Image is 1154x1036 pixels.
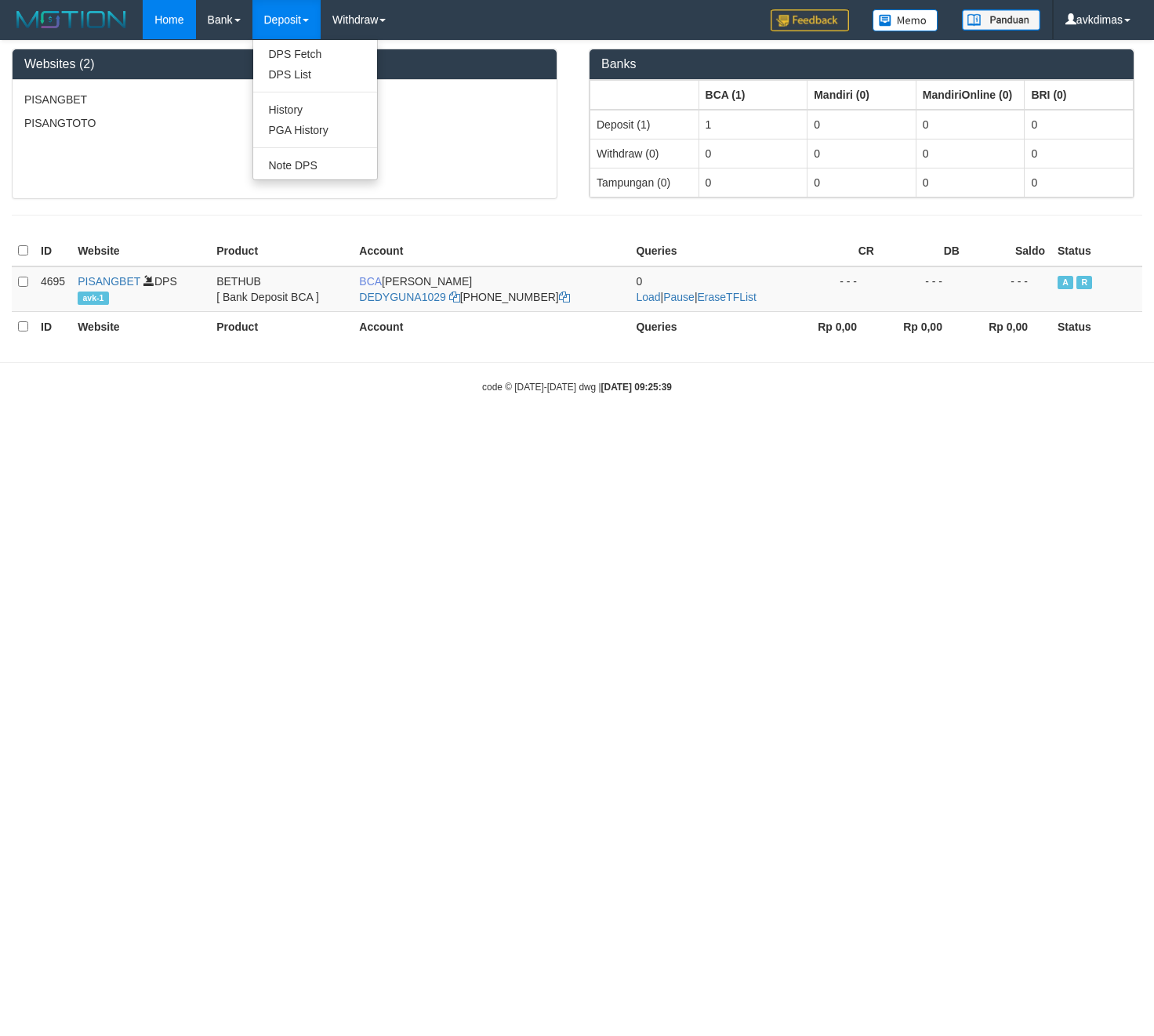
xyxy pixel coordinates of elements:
td: BETHUB [ Bank Deposit BCA ] [210,266,353,312]
td: 0 [807,139,916,168]
th: Group: activate to sort column ascending [807,80,916,110]
td: - - - [795,266,880,312]
td: Tampungan (0) [590,168,699,197]
td: - - - [880,266,966,312]
th: Product [210,236,353,266]
a: DPS List [253,64,377,85]
th: Group: activate to sort column ascending [916,80,1025,110]
td: 0 [1025,139,1134,168]
td: 0 [1025,110,1134,139]
th: ID [34,236,71,266]
td: 0 [699,139,807,168]
a: EraseTFList [698,291,757,303]
td: Withdraw (0) [590,139,699,168]
td: Deposit (1) [590,110,699,139]
a: Load [636,291,660,303]
a: Copy 7985845158 to clipboard [559,291,570,303]
a: DPS Fetch [253,44,377,64]
p: PISANGBET [24,92,545,107]
a: Pause [663,291,695,303]
a: PGA History [253,120,377,140]
th: Group: activate to sort column ascending [590,80,699,110]
span: 0 [636,275,642,288]
td: 0 [916,110,1025,139]
th: Status [1051,236,1142,266]
td: - - - [966,266,1051,312]
th: Group: activate to sort column ascending [1025,80,1134,110]
td: 4695 [34,266,71,312]
strong: [DATE] 09:25:39 [601,382,672,393]
th: CR [795,236,880,266]
th: Status [1051,311,1142,342]
th: Queries [630,236,795,266]
img: MOTION_logo.png [12,8,131,31]
td: 1 [699,110,807,139]
td: 0 [807,110,916,139]
th: ID [34,311,71,342]
th: Saldo [966,236,1051,266]
a: PISANGBET [78,275,140,288]
a: History [253,100,377,120]
td: 0 [1025,168,1134,197]
h3: Banks [601,57,1122,71]
td: 0 [916,168,1025,197]
h3: Websites (2) [24,57,545,71]
th: Queries [630,311,795,342]
img: Feedback.jpg [771,9,849,31]
a: Copy DEDYGUNA1029 to clipboard [449,291,460,303]
th: Rp 0,00 [880,311,966,342]
span: | | [636,275,757,303]
span: Running [1076,276,1092,289]
span: BCA [359,275,382,288]
th: DB [880,236,966,266]
th: Rp 0,00 [966,311,1051,342]
small: code © [DATE]-[DATE] dwg | [482,382,672,393]
td: 0 [916,139,1025,168]
a: Note DPS [253,155,377,176]
th: Account [353,311,630,342]
th: Group: activate to sort column ascending [699,80,807,110]
img: panduan.png [962,9,1040,31]
td: 0 [699,168,807,197]
th: Website [71,236,210,266]
img: Button%20Memo.svg [873,9,938,31]
th: Website [71,311,210,342]
a: DEDYGUNA1029 [359,291,446,303]
td: DPS [71,266,210,312]
th: Rp 0,00 [795,311,880,342]
span: avk-1 [78,292,108,305]
td: [PERSON_NAME] [PHONE_NUMBER] [353,266,630,312]
span: Active [1058,276,1073,289]
p: PISANGTOTO [24,115,545,131]
th: Account [353,236,630,266]
th: Product [210,311,353,342]
td: 0 [807,168,916,197]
